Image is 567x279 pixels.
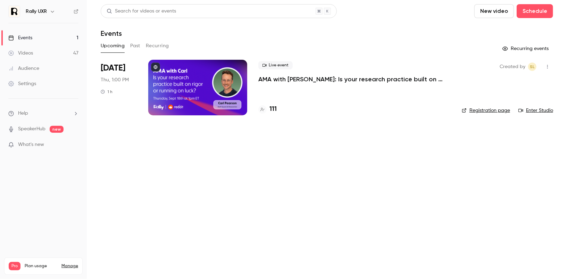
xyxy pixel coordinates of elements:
[258,105,277,114] a: 111
[530,63,535,71] span: SL
[101,40,125,51] button: Upcoming
[70,142,78,148] iframe: Noticeable Trigger
[8,50,33,57] div: Videos
[107,8,176,15] div: Search for videos or events
[101,29,122,38] h1: Events
[101,60,137,115] div: Sep 18 Thu, 1:00 PM (America/Toronto)
[61,263,78,269] a: Manage
[146,40,169,51] button: Recurring
[518,107,553,114] a: Enter Studio
[18,141,44,148] span: What's new
[500,63,525,71] span: Created by
[101,63,125,74] span: [DATE]
[25,263,57,269] span: Plan usage
[462,107,510,114] a: Registration page
[101,89,112,95] div: 1 h
[9,6,20,17] img: Rally UXR
[8,110,78,117] li: help-dropdown-opener
[517,4,553,18] button: Schedule
[26,8,47,15] h6: Rally UXR
[8,65,39,72] div: Audience
[258,75,451,83] a: AMA with [PERSON_NAME]: Is your research practice built on rigor or running on luck?
[8,80,36,87] div: Settings
[18,110,28,117] span: Help
[258,61,293,69] span: Live event
[18,125,45,133] a: SpeakerHub
[50,126,64,133] span: new
[269,105,277,114] h4: 111
[101,76,129,83] span: Thu, 1:00 PM
[499,43,553,54] button: Recurring events
[474,4,514,18] button: New video
[130,40,140,51] button: Past
[528,63,536,71] span: Sydney Lawson
[8,34,32,41] div: Events
[9,262,20,270] span: Pro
